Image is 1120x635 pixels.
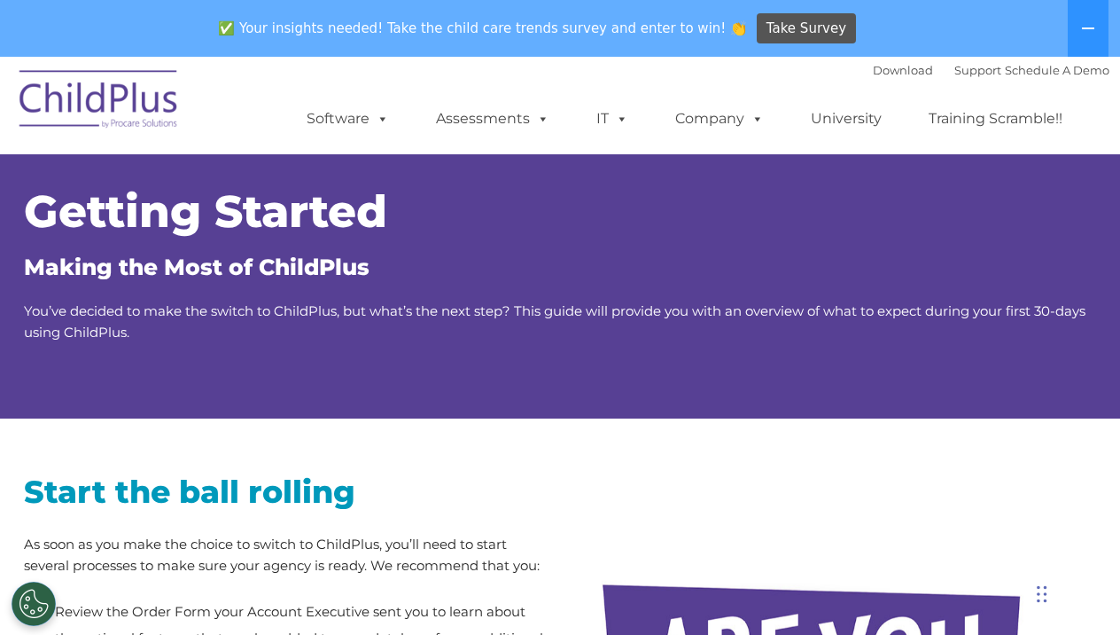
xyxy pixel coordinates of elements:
span: Take Survey [766,13,846,44]
a: IT [579,101,646,137]
h2: Start the ball rolling [24,472,547,512]
span: ✅ Your insights needed! Take the child care trends survey and enter to win! 👏 [212,12,754,46]
p: As soon as you make the choice to switch to ChildPlus, you’ll need to start several processes to ... [24,534,547,576]
span: You’ve decided to make the switch to ChildPlus, but what’s the next step? This guide will provide... [24,302,1085,341]
a: University [793,101,899,137]
a: Support [954,63,1001,77]
a: Take Survey [757,13,857,44]
iframe: Chat Widget [1031,550,1120,635]
a: Download [873,63,933,77]
button: Cookies Settings [12,582,56,626]
span: Getting Started [24,184,387,239]
a: Company [657,101,782,137]
a: Software [289,101,407,137]
a: Schedule A Demo [1005,63,1109,77]
div: Drag [1037,568,1047,621]
a: Training Scramble!! [911,101,1080,137]
span: Making the Most of ChildPlus [24,254,369,280]
font: | [873,63,1109,77]
a: Assessments [418,101,567,137]
img: ChildPlus by Procare Solutions [11,58,188,146]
